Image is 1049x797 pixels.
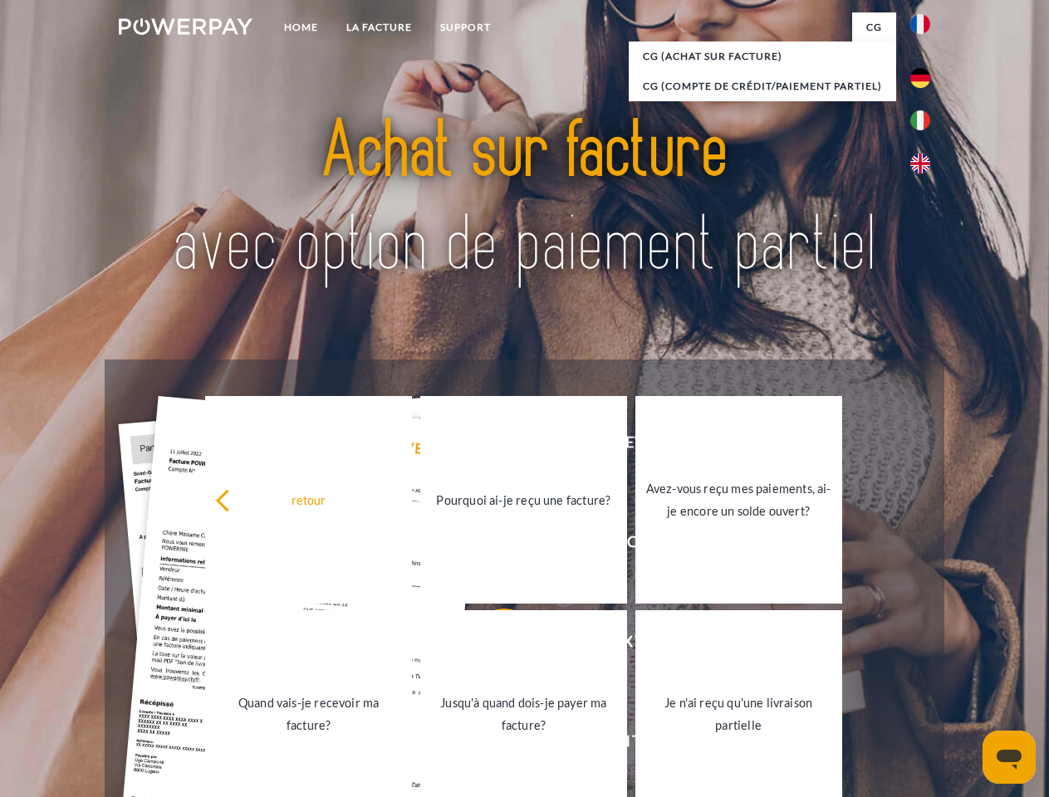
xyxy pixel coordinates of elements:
a: CG [852,12,896,42]
img: de [910,68,930,88]
a: Home [270,12,332,42]
div: Quand vais-je recevoir ma facture? [215,692,402,736]
div: Je n'ai reçu qu'une livraison partielle [645,692,832,736]
a: LA FACTURE [332,12,426,42]
div: retour [215,488,402,511]
div: Pourquoi ai-je reçu une facture? [430,488,617,511]
div: Jusqu'à quand dois-je payer ma facture? [430,692,617,736]
img: logo-powerpay-white.svg [119,18,252,35]
img: fr [910,14,930,34]
a: CG (achat sur facture) [629,42,896,71]
img: title-powerpay_fr.svg [159,80,890,318]
iframe: Bouton de lancement de la fenêtre de messagerie [983,731,1036,784]
a: CG (Compte de crédit/paiement partiel) [629,71,896,101]
img: en [910,154,930,174]
img: it [910,110,930,130]
a: Support [426,12,505,42]
a: Avez-vous reçu mes paiements, ai-je encore un solde ouvert? [635,396,842,604]
div: Avez-vous reçu mes paiements, ai-je encore un solde ouvert? [645,477,832,522]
